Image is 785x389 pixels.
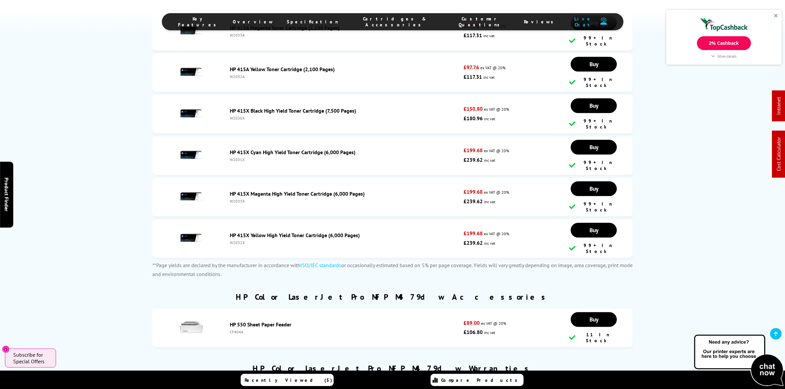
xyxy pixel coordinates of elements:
div: W2032X [230,240,461,245]
span: Live Chat [570,16,597,28]
strong: £180.96 [464,115,483,122]
div: 99+ In Stock [569,118,619,130]
span: ex VAT @ 20% [484,231,509,236]
span: Overview [233,19,274,25]
span: inc vat [484,330,495,335]
span: Recently Viewed (5) [245,377,333,383]
div: CF404A [230,329,461,334]
span: Buy [589,226,598,234]
div: W2033A [230,33,461,38]
div: 99+ In Stock [569,159,619,171]
div: 99+ In Stock [569,201,619,213]
span: inc vat [483,33,495,38]
a: HP 550 Sheet Paper Feeder [230,321,292,328]
div: 99+ In Stock [569,76,619,88]
span: Subscribe for Special Offers [13,351,49,365]
span: inc vat [484,199,495,204]
img: Open Live Chat window [693,334,785,388]
div: W2033X [230,199,461,204]
a: HP 415X Black High Yield Toner Cartridge (7,500 Pages) [230,107,356,114]
a: Cost Calculator [775,137,782,171]
span: Product Finder [3,178,10,211]
span: Cartridges & Accessories [352,16,438,28]
strong: £239.62 [464,156,483,163]
span: ex VAT @ 20% [484,107,509,112]
div: 99+ In Stock [569,242,619,254]
a: Recently Viewed (5) [241,374,334,386]
a: Compare Products [431,374,524,386]
span: inc vat [484,116,495,121]
a: ISO/IEC standards [300,262,341,268]
span: Buy [589,60,598,68]
span: Buy [589,185,598,192]
p: **Page yields are declared by the manufacturer in accordance with or occasionally estimated based... [152,261,633,279]
button: Close [2,346,10,353]
div: W2031X [230,157,461,162]
strong: £239.62 [464,239,483,246]
span: Customer Questions [451,16,511,28]
strong: £199.68 [464,230,483,236]
a: HP 415X Cyan High Yield Toner Cartridge (6,000 Pages) [230,149,356,155]
a: HP 415X Yellow High Yield Toner Cartridge (6,000 Pages) [230,232,360,238]
a: HP Color LaserJet Pro MFP M479dw Accessories [236,292,549,302]
img: HP 415A Yellow Toner Cartridge (2,100 Pages) [180,60,203,83]
span: ex VAT @ 20% [480,65,505,70]
strong: £106.80 [464,329,483,335]
span: Key Features [178,16,220,28]
strong: £199.68 [464,147,483,153]
span: Compare Products [441,377,521,383]
a: HP 415X Magenta High Yield Toner Cartridge (6,000 Pages) [230,190,365,197]
span: inc vat [484,158,495,163]
span: ex VAT @ 20% [481,321,506,326]
span: Buy [589,143,598,151]
img: HP 550 Sheet Paper Feeder [180,316,203,339]
strong: £89.00 [464,320,480,326]
span: ex VAT @ 20% [484,148,509,153]
div: W2032A [230,74,461,79]
a: HP 415A Yellow Toner Cartridge (2,100 Pages) [230,66,335,72]
img: HP 415X Black High Yield Toner Cartridge (7,500 Pages) [180,102,203,125]
img: HP 415X Cyan High Yield Toner Cartridge (6,000 Pages) [180,143,203,166]
div: 11 In Stock [569,332,619,344]
span: ex VAT @ 20% [484,190,509,195]
span: inc vat [483,75,495,80]
div: 99+ In Stock [569,35,619,47]
a: HP Color LaserJet Pro MFP M479dw Warranties [253,363,532,374]
div: W2030X [230,116,461,121]
strong: £117.31 [464,32,482,39]
img: HP 415X Yellow High Yield Toner Cartridge (6,000 Pages) [180,226,203,249]
strong: £199.68 [464,188,483,195]
span: Buy [589,102,598,109]
span: Buy [589,316,598,323]
span: Specification [287,19,339,25]
span: Reviews [524,19,557,25]
img: HP 415X Magenta High Yield Toner Cartridge (6,000 Pages) [180,185,203,208]
strong: £97.76 [464,64,479,70]
strong: £150.80 [464,105,483,112]
span: inc vat [484,241,495,246]
img: user-headset-duotone.svg [600,17,607,25]
a: Intranet [775,97,782,115]
strong: £239.62 [464,198,483,205]
strong: £117.31 [464,73,482,80]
